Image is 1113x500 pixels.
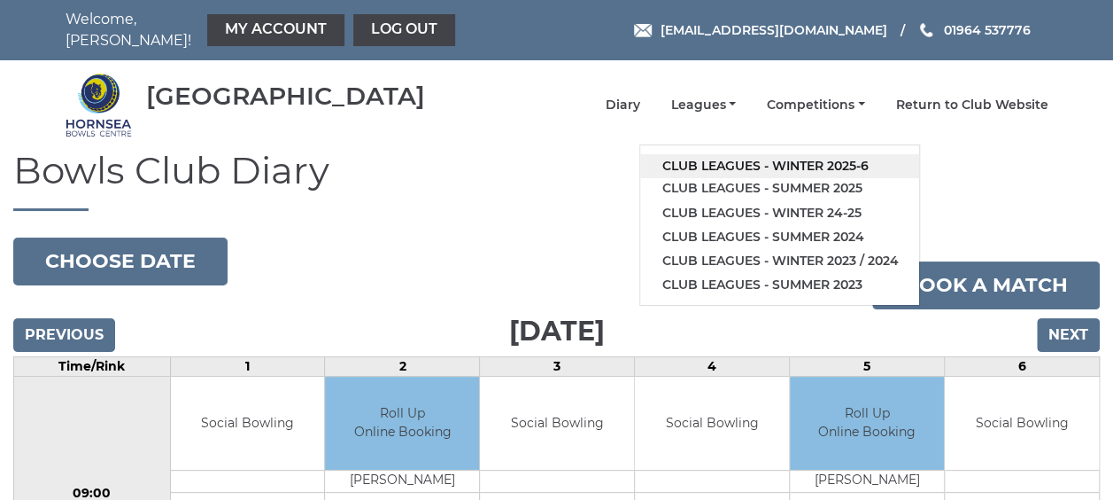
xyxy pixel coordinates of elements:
td: Social Bowling [945,377,1099,470]
img: Hornsea Bowls Centre [66,72,132,138]
td: Social Bowling [635,377,789,470]
td: Time/Rink [14,357,171,377]
a: Email [EMAIL_ADDRESS][DOMAIN_NAME] [634,20,886,40]
td: Social Bowling [171,377,325,470]
td: 1 [170,357,325,377]
a: Club leagues - Summer 2024 [640,225,919,249]
span: 01964 537776 [943,22,1030,38]
img: Phone us [920,23,932,37]
td: 6 [945,357,1100,377]
a: Club leagues - Winter 2025-6 [640,154,919,178]
td: [PERSON_NAME] [790,470,944,492]
a: Club leagues - Summer 2023 [640,273,919,297]
td: Roll Up Online Booking [325,377,479,470]
button: Choose date [13,238,228,285]
td: [PERSON_NAME] [325,470,479,492]
td: 5 [790,357,945,377]
a: Book a match [872,262,1100,309]
img: Email [634,24,652,37]
td: Social Bowling [480,377,634,470]
a: Club leagues - Winter 24-25 [640,201,919,225]
td: 4 [635,357,790,377]
a: Phone us 01964 537776 [917,20,1030,40]
nav: Welcome, [PERSON_NAME]! [66,9,460,51]
input: Previous [13,318,115,352]
a: My Account [207,14,344,46]
a: Return to Club Website [896,97,1048,113]
a: Club leagues - Summer 2025 [640,176,919,200]
td: 2 [325,357,480,377]
input: Next [1037,318,1100,352]
a: Club leagues - Winter 2023 / 2024 [640,249,919,273]
ul: Leagues [639,145,920,306]
h1: Bowls Club Diary [13,150,1100,211]
span: [EMAIL_ADDRESS][DOMAIN_NAME] [660,22,886,38]
a: Diary [605,97,639,113]
a: Leagues [670,97,736,113]
td: 3 [480,357,635,377]
a: Competitions [767,97,865,113]
a: Log out [353,14,455,46]
td: Roll Up Online Booking [790,377,944,470]
div: [GEOGRAPHIC_DATA] [146,82,425,110]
